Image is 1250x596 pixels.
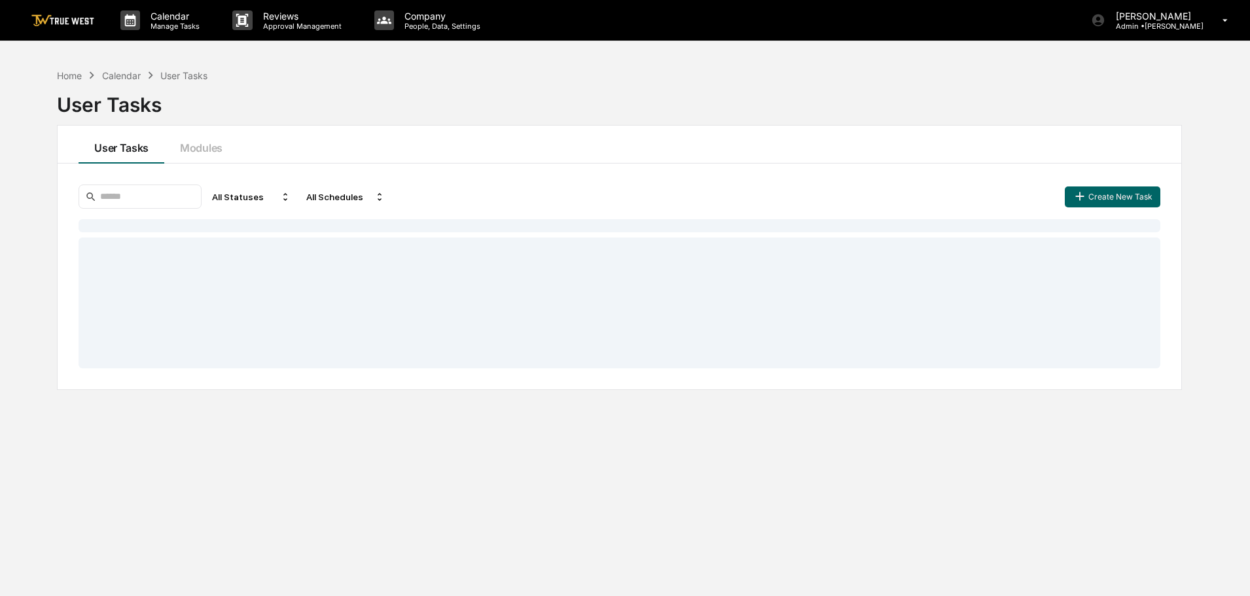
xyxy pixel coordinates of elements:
[79,126,164,164] button: User Tasks
[394,22,487,31] p: People, Data, Settings
[1065,186,1160,207] button: Create New Task
[301,186,390,207] div: All Schedules
[253,10,348,22] p: Reviews
[160,70,207,81] div: User Tasks
[140,10,206,22] p: Calendar
[1105,22,1204,31] p: Admin • [PERSON_NAME]
[207,186,296,207] div: All Statuses
[57,82,1182,116] div: User Tasks
[253,22,348,31] p: Approval Management
[1105,10,1204,22] p: [PERSON_NAME]
[31,14,94,27] img: logo
[102,70,141,81] div: Calendar
[140,22,206,31] p: Manage Tasks
[57,70,82,81] div: Home
[164,126,238,164] button: Modules
[394,10,487,22] p: Company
